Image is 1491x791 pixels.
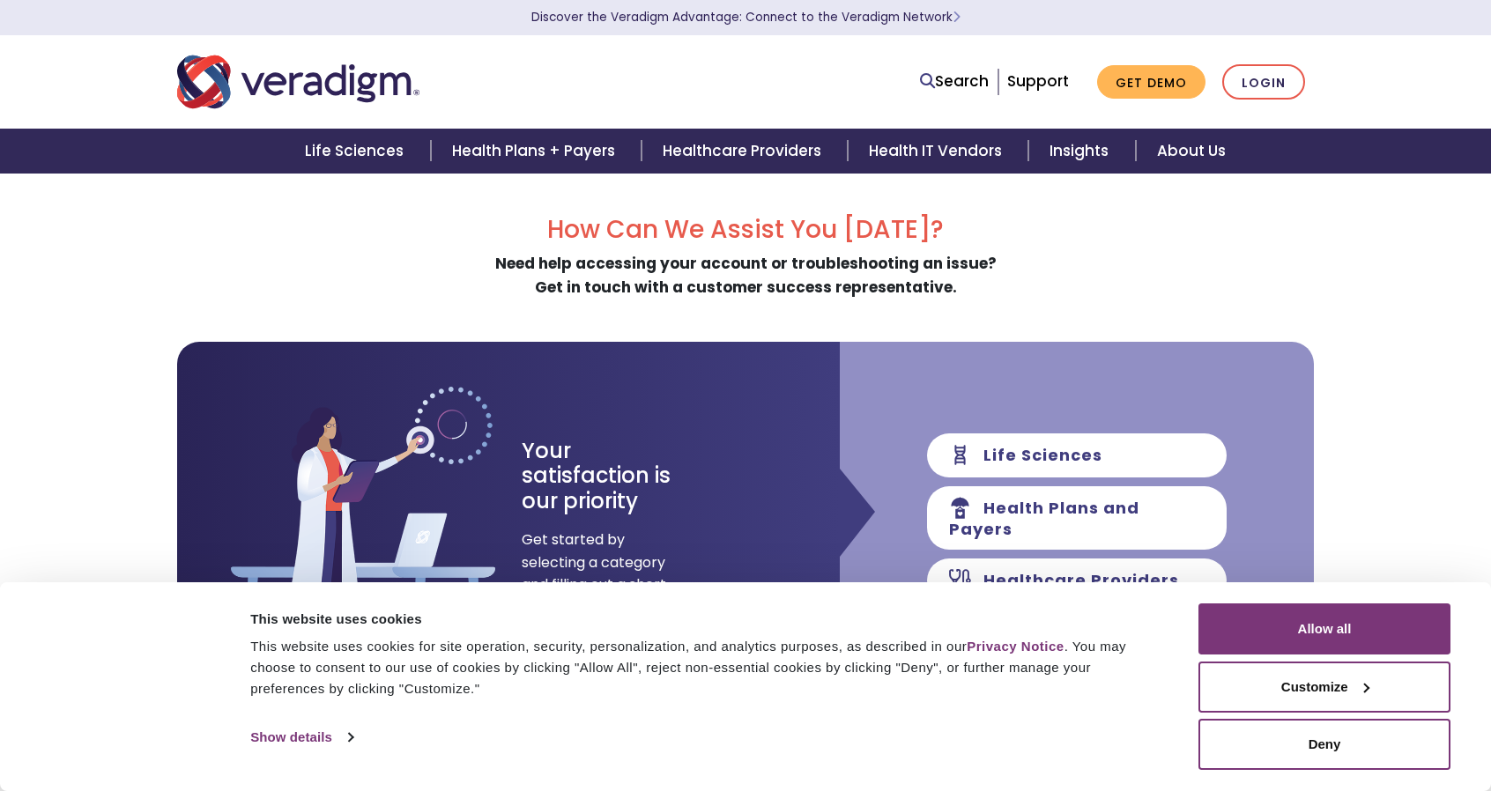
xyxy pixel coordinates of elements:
[1097,65,1205,100] a: Get Demo
[967,639,1064,654] a: Privacy Notice
[1136,129,1247,174] a: About Us
[642,129,848,174] a: Healthcare Providers
[1198,603,1450,654] button: Allow all
[284,129,430,174] a: Life Sciences
[920,70,989,93] a: Search
[250,609,1159,630] div: This website uses cookies
[1222,64,1305,100] a: Login
[1198,662,1450,713] button: Customize
[1198,719,1450,770] button: Deny
[495,253,997,298] strong: Need help accessing your account or troubleshooting an issue? Get in touch with a customer succes...
[177,53,419,111] img: Veradigm logo
[848,129,1028,174] a: Health IT Vendors
[953,9,961,26] span: Learn More
[522,439,702,514] h3: Your satisfaction is our priority
[522,529,667,618] span: Get started by selecting a category and filling out a short form.
[531,9,961,26] a: Discover the Veradigm Advantage: Connect to the Veradigm NetworkLearn More
[250,636,1159,699] div: This website uses cookies for site operation, security, personalization, and analytics purposes, ...
[177,215,1314,245] h2: How Can We Assist You [DATE]?
[431,129,642,174] a: Health Plans + Payers
[1028,129,1135,174] a: Insights
[1007,70,1069,92] a: Support
[250,724,352,750] a: Show details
